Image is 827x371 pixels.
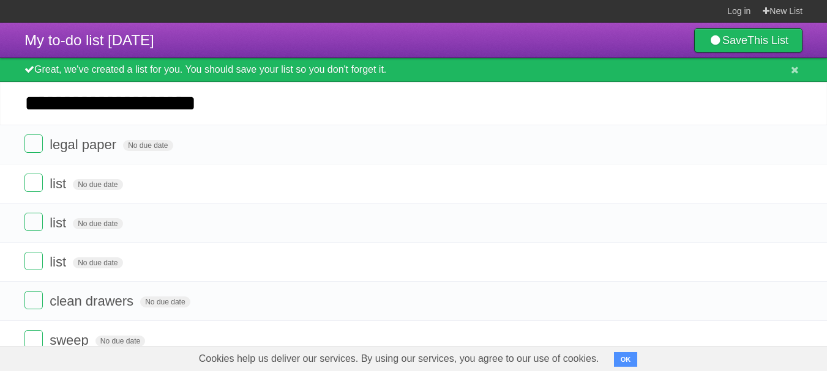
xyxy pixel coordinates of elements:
[187,347,612,371] span: Cookies help us deliver our services. By using our services, you agree to our use of cookies.
[24,32,154,48] span: My to-do list [DATE]
[24,330,43,348] label: Done
[24,134,43,153] label: Done
[73,257,122,268] span: No due date
[73,179,122,190] span: No due date
[50,137,119,152] span: legal paper
[24,213,43,231] label: Done
[694,28,803,53] a: SaveThis List
[50,176,69,191] span: list
[24,291,43,309] label: Done
[50,215,69,230] span: list
[50,254,69,270] span: list
[95,336,145,347] span: No due date
[50,293,137,309] span: clean drawers
[614,352,638,367] button: OK
[24,174,43,192] label: Done
[50,332,92,348] span: sweep
[140,296,190,307] span: No due date
[747,34,788,46] b: This List
[73,218,122,229] span: No due date
[123,140,173,151] span: No due date
[24,252,43,270] label: Done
